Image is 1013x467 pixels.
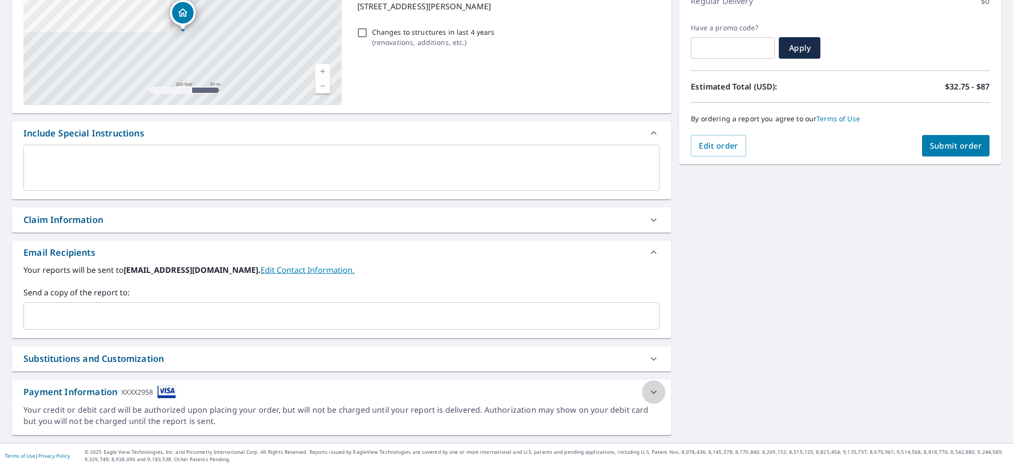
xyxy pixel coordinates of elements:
a: Terms of Use [816,114,860,123]
p: By ordering a report you agree to our [691,114,990,123]
div: Email Recipients [12,241,671,264]
button: Submit order [922,135,990,156]
label: Your reports will be sent to [23,264,660,276]
a: Current Level 17, Zoom Out [315,79,330,93]
p: Changes to structures in last 4 years [372,27,495,37]
a: Current Level 17, Zoom In [315,64,330,79]
b: [EMAIL_ADDRESS][DOMAIN_NAME]. [124,265,261,275]
div: Claim Information [23,213,103,226]
img: cardImage [157,385,176,399]
span: Apply [787,43,813,53]
button: Edit order [691,135,746,156]
a: Privacy Policy [38,452,70,459]
a: Terms of Use [5,452,35,459]
span: Submit order [930,140,982,151]
div: Claim Information [12,207,671,232]
div: Payment InformationXXXX2958cardImage [12,379,671,404]
div: Payment Information [23,385,176,399]
a: EditContactInfo [261,265,354,275]
label: Send a copy of the report to: [23,287,660,298]
p: [STREET_ADDRESS][PERSON_NAME] [357,0,656,12]
div: Include Special Instructions [12,121,671,145]
div: Your credit or debit card will be authorized upon placing your order, but will not be charged unt... [23,404,660,427]
div: Substitutions and Customization [12,346,671,371]
button: Apply [779,37,820,59]
div: Substitutions and Customization [23,352,164,365]
label: Have a promo code? [691,23,775,32]
p: ( renovations, additions, etc. ) [372,37,495,47]
p: Estimated Total (USD): [691,81,840,92]
div: Email Recipients [23,246,95,259]
div: Include Special Instructions [23,127,144,140]
p: © 2025 Eagle View Technologies, Inc. and Pictometry International Corp. All Rights Reserved. Repo... [85,448,1008,463]
p: | [5,453,70,459]
p: $32.75 - $87 [945,81,990,92]
span: Edit order [699,140,738,151]
div: XXXX2958 [121,385,153,399]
